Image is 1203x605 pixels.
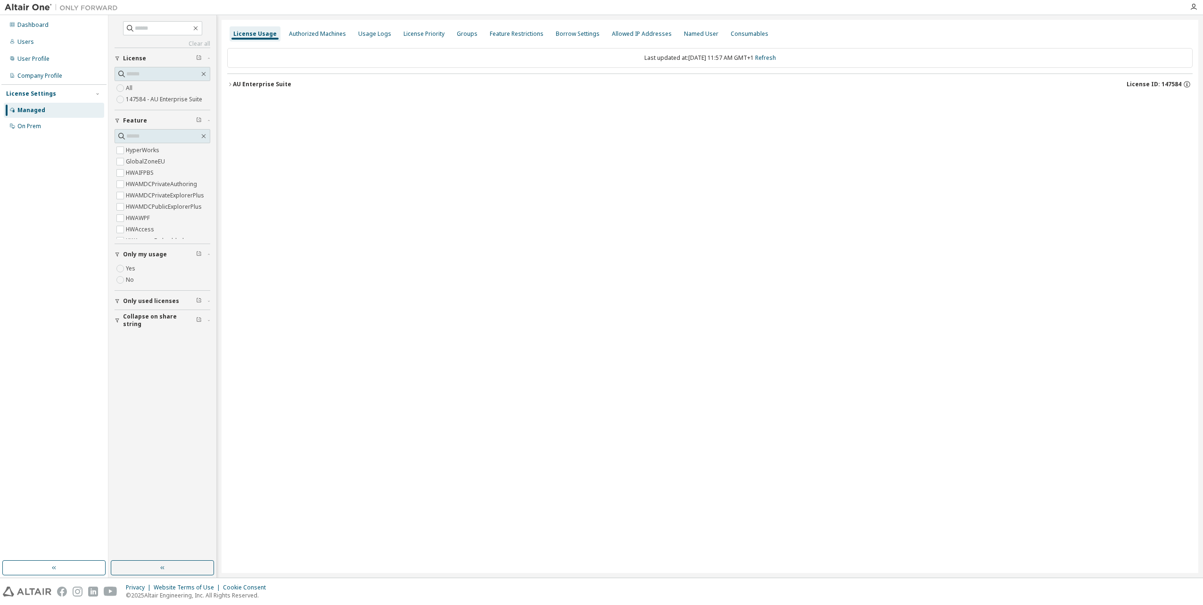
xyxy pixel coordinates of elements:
span: Only my usage [123,251,167,258]
a: Refresh [755,54,776,62]
img: Altair One [5,3,123,12]
div: License Usage [233,30,277,38]
div: Dashboard [17,21,49,29]
label: Yes [126,263,137,274]
div: Company Profile [17,72,62,80]
button: Only used licenses [115,291,210,311]
button: AU Enterprise SuiteLicense ID: 147584 [227,74,1193,95]
label: HWAIFPBS [126,167,156,179]
a: Clear all [115,40,210,48]
div: AU Enterprise Suite [233,81,291,88]
button: Feature [115,110,210,131]
button: License [115,48,210,69]
div: Authorized Machines [289,30,346,38]
div: Allowed IP Addresses [612,30,672,38]
span: Clear filter [196,297,202,305]
div: On Prem [17,123,41,130]
div: Website Terms of Use [154,584,223,591]
span: Clear filter [196,117,202,124]
div: User Profile [17,55,49,63]
div: Managed [17,106,45,114]
label: HWAccess [126,224,156,235]
img: facebook.svg [57,587,67,597]
button: Only my usage [115,244,210,265]
span: Collapse on share string [123,313,196,328]
img: linkedin.svg [88,587,98,597]
p: © 2025 Altair Engineering, Inc. All Rights Reserved. [126,591,272,599]
label: HWAMDCPublicExplorerPlus [126,201,204,213]
div: Groups [457,30,478,38]
label: 147584 - AU Enterprise Suite [126,94,204,105]
div: Usage Logs [358,30,391,38]
span: Clear filter [196,251,202,258]
span: License [123,55,146,62]
div: Borrow Settings [556,30,600,38]
div: Feature Restrictions [490,30,544,38]
span: Only used licenses [123,297,179,305]
div: License Settings [6,90,56,98]
button: Collapse on share string [115,310,210,331]
div: Consumables [731,30,768,38]
label: All [126,82,134,94]
span: Clear filter [196,55,202,62]
div: Last updated at: [DATE] 11:57 AM GMT+1 [227,48,1193,68]
label: HWAWPF [126,213,152,224]
label: HWAMDCPrivateExplorerPlus [126,190,206,201]
span: License ID: 147584 [1127,81,1181,88]
img: youtube.svg [104,587,117,597]
div: Privacy [126,584,154,591]
label: HWAccessEmbedded [126,235,186,246]
div: Users [17,38,34,46]
div: Cookie Consent [223,584,272,591]
label: No [126,274,136,286]
label: HWAMDCPrivateAuthoring [126,179,199,190]
label: HyperWorks [126,145,161,156]
img: altair_logo.svg [3,587,51,597]
span: Feature [123,117,147,124]
div: License Priority [404,30,445,38]
div: Named User [684,30,718,38]
span: Clear filter [196,317,202,324]
img: instagram.svg [73,587,82,597]
label: GlobalZoneEU [126,156,167,167]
